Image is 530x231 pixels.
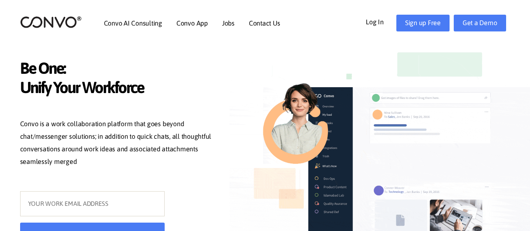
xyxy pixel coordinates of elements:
a: Convo App [176,20,208,26]
a: Jobs [222,20,235,26]
span: Unify Your Workforce [20,78,217,99]
img: logo_2.png [20,16,82,29]
a: Get a Demo [454,15,506,31]
span: Be One: [20,59,217,80]
p: Convo is a work collaboration platform that goes beyond chat/messenger solutions; in addition to ... [20,118,217,170]
a: Contact Us [249,20,280,26]
input: YOUR WORK EMAIL ADDRESS [20,191,165,216]
a: Convo AI Consulting [104,20,162,26]
a: Sign up Free [396,15,450,31]
a: Log In [366,15,396,28]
